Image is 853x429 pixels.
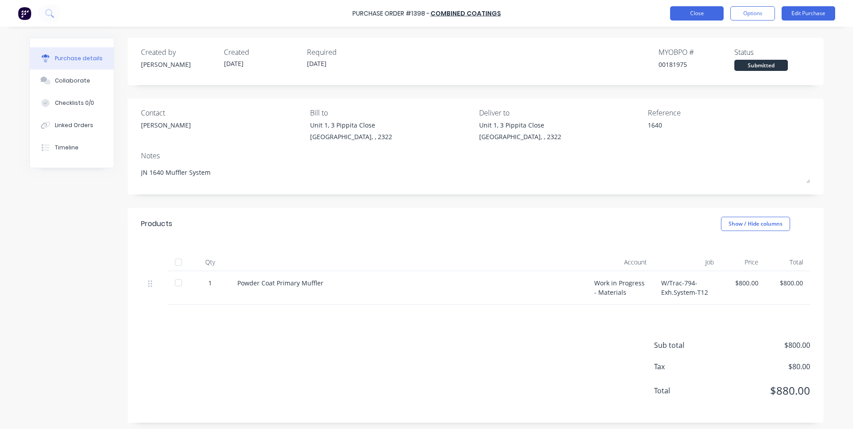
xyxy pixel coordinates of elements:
[141,219,172,229] div: Products
[30,114,114,136] button: Linked Orders
[141,60,217,69] div: [PERSON_NAME]
[654,271,721,305] div: W/Trac-794-Exh.System-T12
[141,107,303,118] div: Contact
[197,278,223,288] div: 1
[237,278,580,288] div: Powder Coat Primary Muffler
[721,217,790,231] button: Show / Hide columns
[734,60,788,71] div: Submitted
[30,136,114,159] button: Timeline
[352,9,430,18] div: Purchase Order #1398 -
[721,383,810,399] span: $880.00
[310,132,392,141] div: [GEOGRAPHIC_DATA], , 2322
[654,340,721,351] span: Sub total
[648,107,810,118] div: Reference
[479,132,561,141] div: [GEOGRAPHIC_DATA], , 2322
[310,120,392,130] div: Unit 1, 3 Pippita Close
[721,361,810,372] span: $80.00
[766,253,810,271] div: Total
[141,120,191,130] div: [PERSON_NAME]
[654,253,721,271] div: Job
[307,47,383,58] div: Required
[224,47,300,58] div: Created
[734,47,810,58] div: Status
[728,278,758,288] div: $800.00
[30,47,114,70] button: Purchase details
[773,278,803,288] div: $800.00
[55,77,90,85] div: Collaborate
[310,107,472,118] div: Bill to
[479,107,642,118] div: Deliver to
[654,385,721,396] span: Total
[431,9,501,18] a: Combined Coatings
[721,340,810,351] span: $800.00
[141,150,810,161] div: Notes
[654,361,721,372] span: Tax
[479,120,561,130] div: Unit 1, 3 Pippita Close
[730,6,775,21] button: Options
[587,253,654,271] div: Account
[587,271,654,305] div: Work in Progress - Materials
[670,6,724,21] button: Close
[18,7,31,20] img: Factory
[648,120,759,140] textarea: 1640
[30,92,114,114] button: Checklists 0/0
[658,60,734,69] div: 00181975
[55,121,93,129] div: Linked Orders
[658,47,734,58] div: MYOB PO #
[141,163,810,183] textarea: JN 1640 Muffler System
[141,47,217,58] div: Created by
[55,99,94,107] div: Checklists 0/0
[782,6,835,21] button: Edit Purchase
[30,70,114,92] button: Collaborate
[721,253,766,271] div: Price
[55,54,103,62] div: Purchase details
[190,253,230,271] div: Qty
[55,144,79,152] div: Timeline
